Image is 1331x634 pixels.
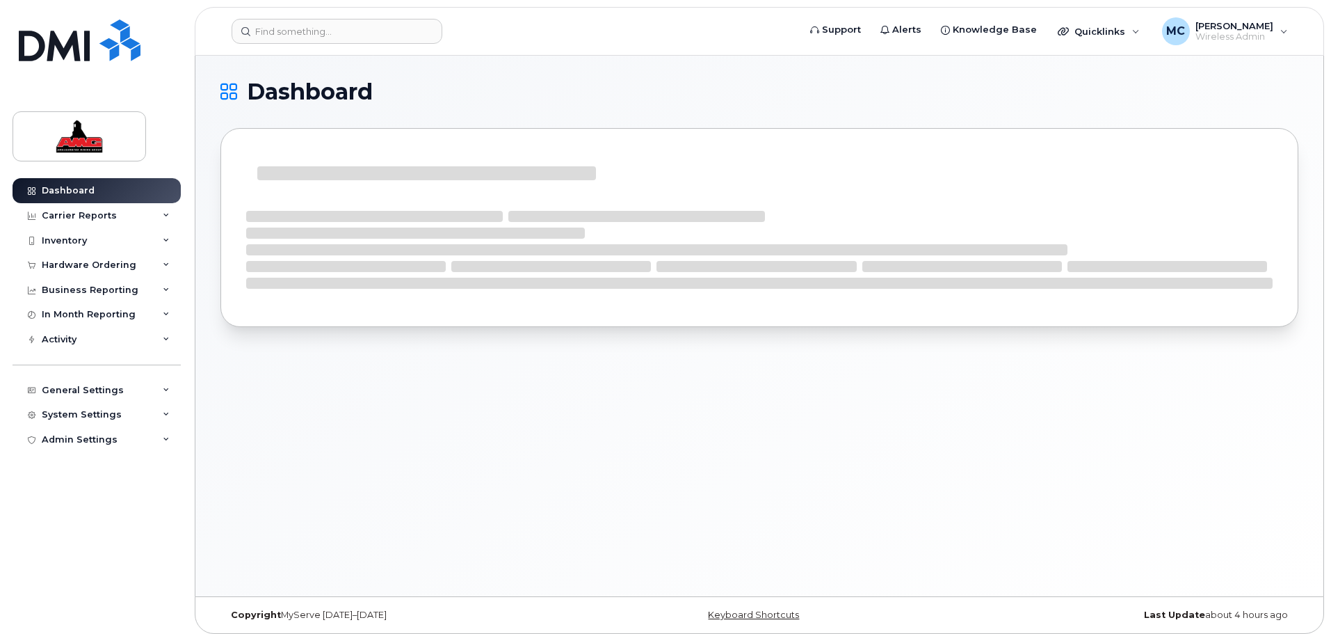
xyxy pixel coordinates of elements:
[247,81,373,102] span: Dashboard
[231,610,281,620] strong: Copyright
[708,610,799,620] a: Keyboard Shortcuts
[220,610,580,621] div: MyServe [DATE]–[DATE]
[1144,610,1205,620] strong: Last Update
[939,610,1298,621] div: about 4 hours ago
